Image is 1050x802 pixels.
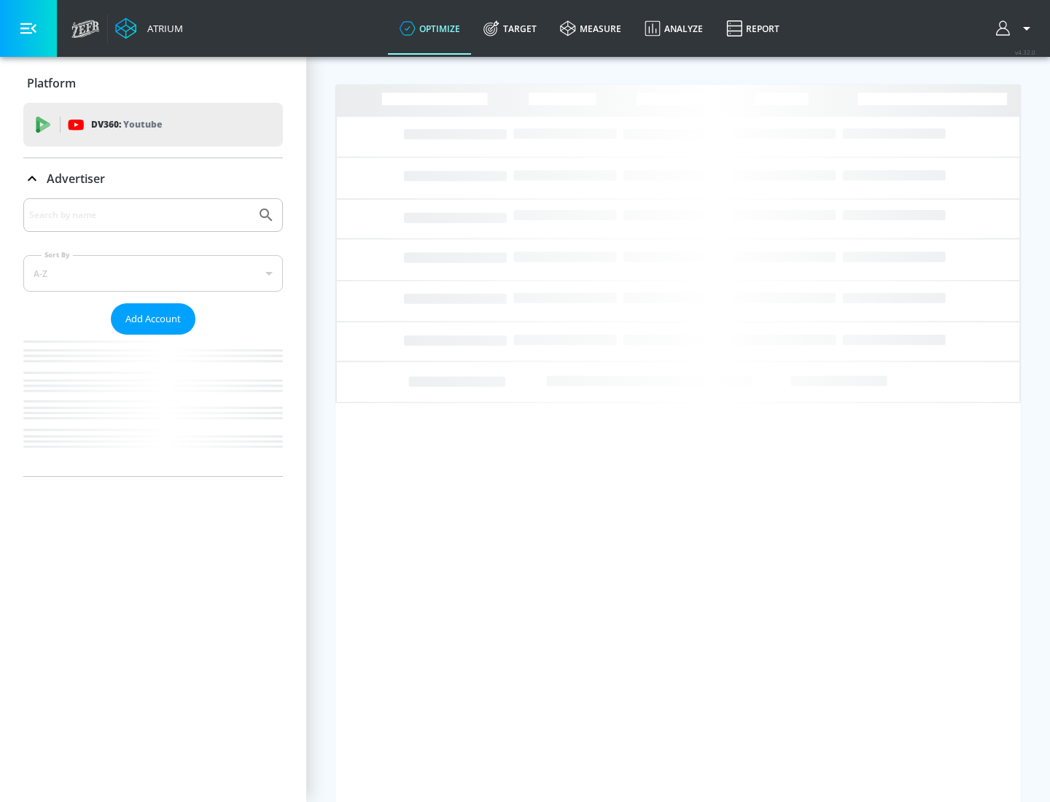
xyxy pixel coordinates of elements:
a: Analyze [633,2,715,55]
span: v 4.32.0 [1015,48,1035,56]
a: Atrium [115,17,183,39]
span: Add Account [125,311,181,327]
button: Add Account [111,303,195,335]
a: Target [472,2,548,55]
div: Advertiser [23,158,283,199]
p: Youtube [123,117,162,132]
div: A-Z [23,255,283,292]
div: Advertiser [23,198,283,476]
div: Platform [23,63,283,104]
a: optimize [388,2,472,55]
p: DV360: [91,117,162,133]
input: Search by name [29,206,250,225]
nav: list of Advertiser [23,335,283,476]
a: measure [548,2,633,55]
label: Sort By [42,250,73,260]
p: Advertiser [47,171,105,187]
div: Atrium [141,22,183,35]
p: Platform [27,75,76,91]
div: DV360: Youtube [23,103,283,147]
a: Report [715,2,791,55]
